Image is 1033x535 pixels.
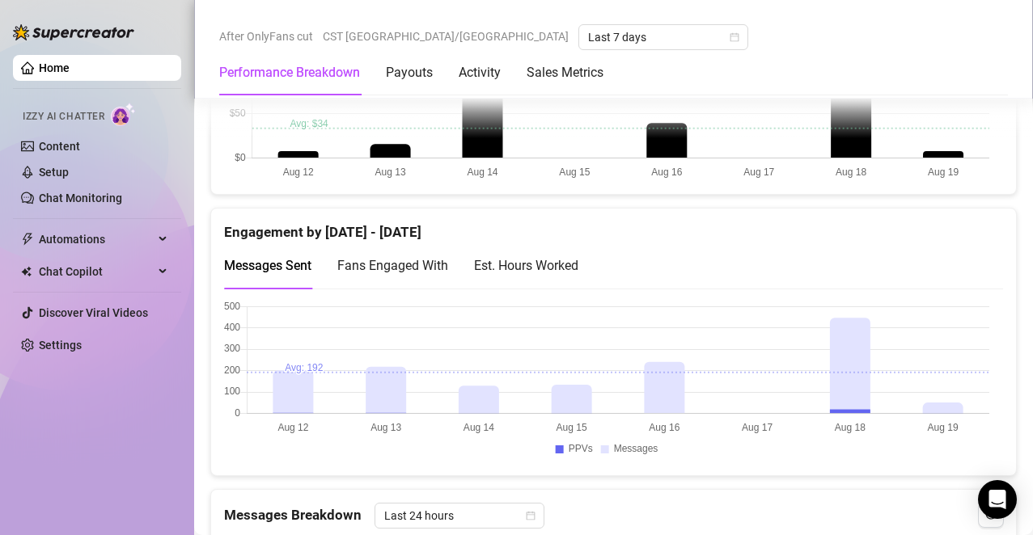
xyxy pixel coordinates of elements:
span: Chat Copilot [39,259,154,284]
span: CST [GEOGRAPHIC_DATA]/[GEOGRAPHIC_DATA] [323,24,569,48]
span: Izzy AI Chatter [23,109,104,124]
img: logo-BBDzfeDw.svg [13,24,134,40]
span: Last 24 hours [384,503,535,528]
span: Fans Engaged With [337,258,448,273]
span: Last 7 days [588,25,739,49]
img: Chat Copilot [21,266,32,277]
div: Sales Metrics [527,63,603,82]
div: Est. Hours Worked [474,255,578,276]
span: calendar [730,32,739,42]
div: Open Intercom Messenger [978,480,1017,519]
a: Home [39,61,70,74]
span: Automations [39,226,154,252]
div: Performance Breakdown [219,63,360,82]
a: Chat Monitoring [39,192,122,204]
span: Messages Sent [224,258,311,273]
a: Setup [39,166,69,179]
a: Discover Viral Videos [39,306,148,319]
a: Settings [39,339,82,352]
span: After OnlyFans cut [219,24,313,48]
span: thunderbolt [21,233,34,246]
div: Messages Breakdown [224,503,1003,529]
a: Content [39,140,80,153]
div: Engagement by [DATE] - [DATE] [224,209,1003,243]
div: Payouts [386,63,433,82]
span: calendar [526,511,536,520]
div: Activity [459,63,501,82]
img: AI Chatter [111,103,136,126]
